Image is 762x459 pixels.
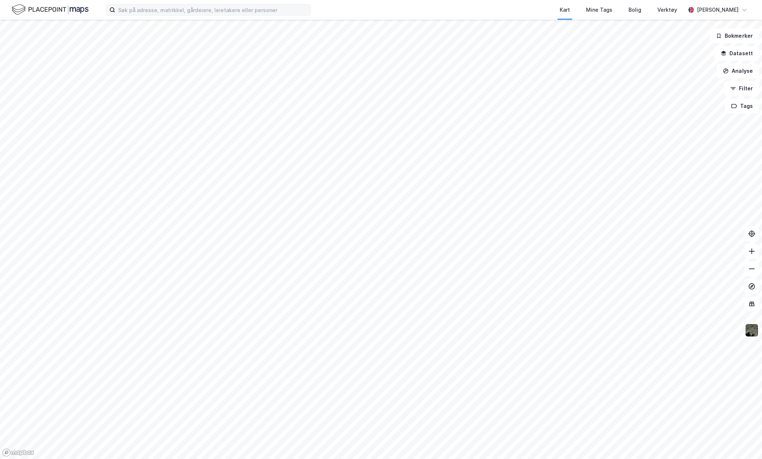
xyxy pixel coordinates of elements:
[115,4,311,15] input: Søk på adresse, matrikkel, gårdeiere, leietakere eller personer
[710,29,759,43] button: Bokmerker
[725,424,762,459] div: Kontrollprogram for chat
[745,323,759,337] img: 9k=
[717,64,759,78] button: Analyse
[725,424,762,459] iframe: Chat Widget
[657,5,677,14] div: Verktøy
[714,46,759,61] button: Datasett
[2,448,34,457] a: Mapbox homepage
[725,99,759,113] button: Tags
[697,5,739,14] div: [PERSON_NAME]
[628,5,641,14] div: Bolig
[724,81,759,96] button: Filter
[586,5,612,14] div: Mine Tags
[560,5,570,14] div: Kart
[12,3,89,16] img: logo.f888ab2527a4732fd821a326f86c7f29.svg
